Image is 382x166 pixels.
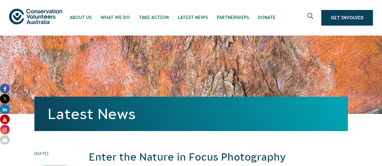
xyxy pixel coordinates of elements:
[101,15,130,20] span: What We Do
[34,150,76,157] time: [DATE]
[48,106,136,122] a: Latest News
[70,15,91,20] span: About Us
[9,9,62,24] img: logo.svg
[304,11,318,25] button: Expand search box Close search box
[178,15,208,20] span: Latest News
[139,15,169,20] span: Take Action
[321,10,373,26] a: Get Involved
[307,13,315,23] span: Expand search box
[217,15,249,20] span: Partnerships
[258,15,276,20] span: Donate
